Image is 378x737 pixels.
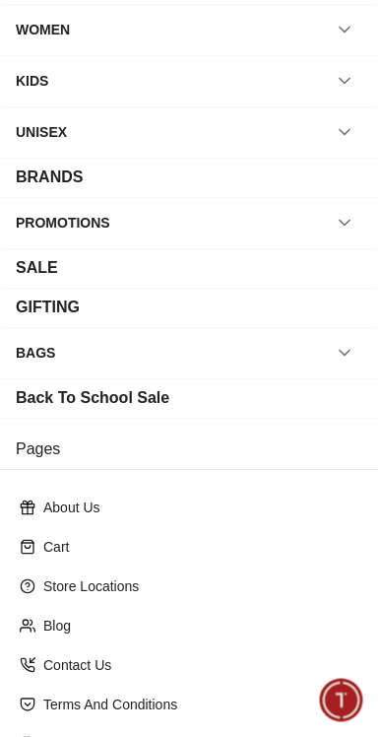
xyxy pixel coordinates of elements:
[16,166,83,189] div: BRANDS
[43,695,350,714] p: Terms And Conditions
[16,12,70,47] div: WOMEN
[16,335,55,370] div: BAGS
[43,576,350,596] p: Store Locations
[320,679,363,722] div: Chat Widget
[43,655,350,675] p: Contact Us
[43,616,350,636] p: Blog
[16,386,169,410] div: Back To School Sale
[16,114,67,150] div: UNISEX
[16,256,58,280] div: SALE
[16,205,110,240] div: PROMOTIONS
[16,296,80,319] div: GIFTING
[16,63,48,99] div: KIDS
[43,498,350,517] p: About Us
[43,537,350,557] p: Cart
